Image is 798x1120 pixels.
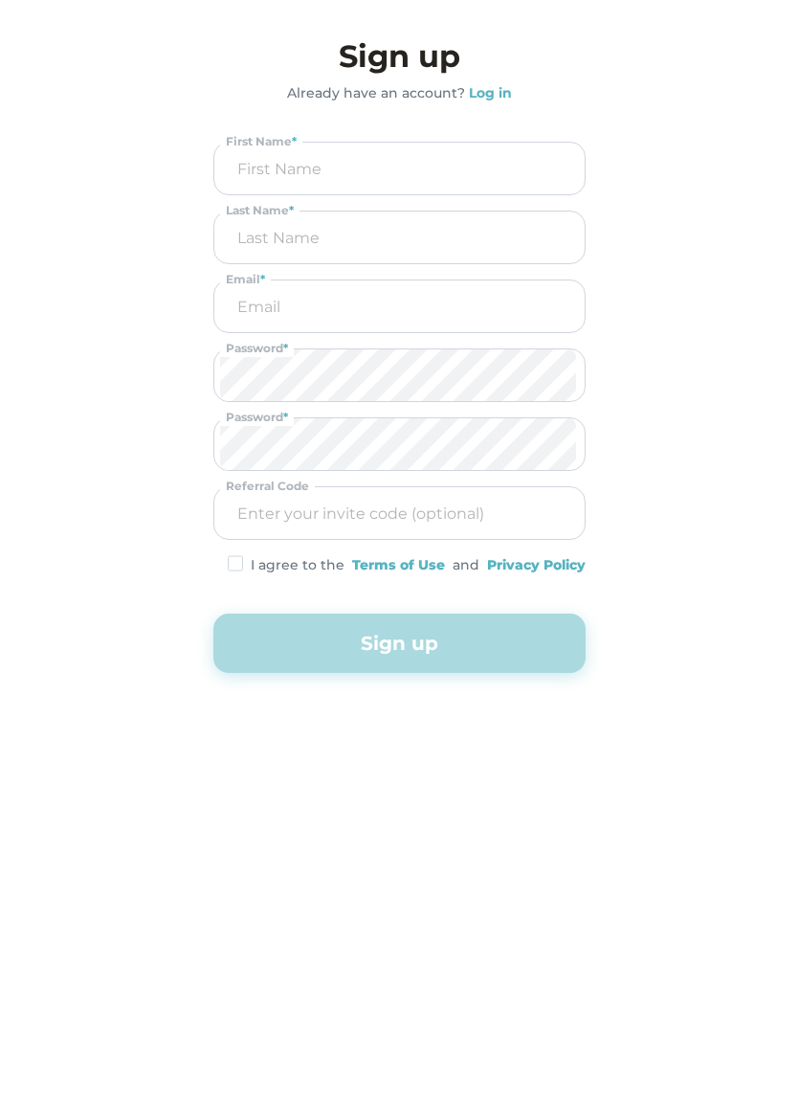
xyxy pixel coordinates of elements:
[220,143,579,194] input: First Name
[469,84,512,101] strong: Log in
[213,34,586,79] h3: Sign up
[220,133,302,150] div: First Name
[220,487,579,539] input: Enter your invite code (optional)
[220,212,579,263] input: Last Name
[228,555,243,571] img: Rectangle%20451.svg
[487,555,586,575] div: Privacy Policy
[220,478,315,495] div: Referral Code
[220,340,294,357] div: Password
[453,555,479,575] div: and
[352,555,445,575] div: Terms of Use
[287,83,465,103] div: Already have an account?
[213,614,586,673] button: Sign up
[251,555,344,575] div: I agree to the
[220,280,579,332] input: Email
[220,409,294,426] div: Password
[220,271,271,288] div: Email
[220,202,299,219] div: Last Name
